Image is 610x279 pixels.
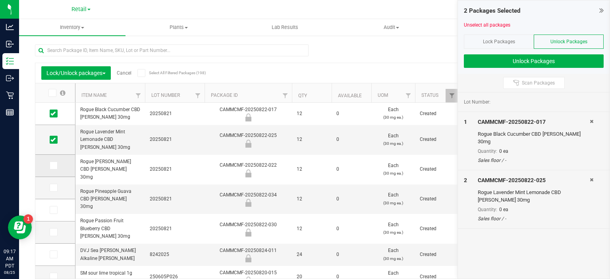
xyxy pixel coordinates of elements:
span: Each [376,106,410,121]
div: Newly Received [203,169,293,177]
div: Rogue Black Cucumber CBD [PERSON_NAME] 30mg [478,130,590,146]
span: 20250821 [150,110,200,117]
span: DVJ Sea [PERSON_NAME] Alkaline [PERSON_NAME] [80,247,140,262]
a: Qty [298,93,307,98]
inline-svg: Inventory [6,57,14,65]
span: Lock Packages [483,39,515,44]
p: (30 mg ea.) [376,229,410,236]
a: Filter [279,89,292,102]
span: Retail [71,6,87,13]
span: 20250821 [150,225,200,233]
iframe: Resource center unread badge [23,214,33,224]
a: Item Name [81,92,107,98]
span: Quantity: [478,207,497,212]
div: CAMMCMF-20250822-034 [203,191,293,207]
span: Created [420,251,454,258]
span: Created [420,136,454,143]
span: 12 [297,110,327,117]
span: 0 [336,136,367,143]
span: Created [420,225,454,233]
span: 0 [336,195,367,203]
span: 0 [336,225,367,233]
span: Plants [126,24,232,31]
iframe: Resource center [8,216,32,239]
inline-svg: Reports [6,108,14,116]
span: Rogue Lavender Mint Lemonade CBD [PERSON_NAME] 30mg [80,128,140,151]
span: Inventory [19,24,125,31]
span: 20250821 [150,195,200,203]
span: Each [376,162,410,177]
a: Available [338,93,362,98]
div: Newly Received [203,229,293,237]
a: Lab Results [232,19,338,36]
a: Unselect all packages [464,22,510,28]
p: (30 mg ea.) [376,169,410,177]
p: 09:17 AM PDT [4,248,15,269]
span: 12 [297,136,327,143]
p: 08/25 [4,269,15,275]
a: Audit [338,19,444,36]
span: 20250821 [150,165,200,173]
a: Filter [402,89,415,102]
span: 0 ea [499,207,508,212]
div: CAMMCMF-20250822-022 [203,162,293,177]
span: Each [376,247,410,262]
span: 12 [297,195,327,203]
span: Unlock Packages [550,39,587,44]
p: (30 mg ea.) [376,140,410,147]
span: Created [420,165,454,173]
span: 1 [464,119,467,125]
div: Sales floor / - [478,215,590,222]
input: Search Package ID, Item Name, SKU, Lot or Part Number... [35,44,309,56]
inline-svg: Outbound [6,74,14,82]
button: Scan Packages [503,77,565,89]
a: Inventory Counts [444,19,551,36]
div: Newly Received [203,140,293,148]
span: Lab Results [261,24,309,31]
span: 0 [336,251,367,258]
span: 12 [297,225,327,233]
inline-svg: Analytics [6,23,14,31]
div: Rogue Lavender Mint Lemonade CBD [PERSON_NAME] 30mg [478,189,590,204]
span: Rogue [PERSON_NAME] CBD [PERSON_NAME] 30mg [80,158,140,181]
span: Select All Filtered Packages (198) [149,71,189,75]
a: UOM [378,92,388,98]
span: 0 [336,110,367,117]
span: 8242025 [150,251,200,258]
div: CAMMCMF-20250822-030 [203,221,293,237]
span: Each [376,221,410,236]
div: Newly Received [203,199,293,207]
span: 20250821 [150,136,200,143]
span: Rogue Black Cucumber CBD [PERSON_NAME] 30mg [80,106,140,121]
button: Unlock Packages [464,54,604,68]
button: Lock/Unlock packages [41,66,111,80]
span: 2 [464,177,467,183]
div: CAMMCMF-20250822-017 [478,118,590,126]
span: Audit [338,24,444,31]
div: Newly Received [203,114,293,121]
span: Each [376,132,410,147]
span: Each [376,191,410,206]
span: Rogue Passion Fruit Blueberry CBD [PERSON_NAME] 30mg [80,217,140,240]
span: Scan Packages [522,80,555,86]
a: Status [421,92,438,98]
div: CAMMCMF-20250822-025 [203,132,293,147]
div: CAMMCMF-20250822-017 [203,106,293,121]
a: Plants [125,19,232,36]
span: Lock/Unlock packages [46,70,106,76]
div: Newly Received [203,254,293,262]
a: Package ID [211,92,238,98]
a: Filter [446,89,459,102]
span: Quantity: [478,148,497,154]
span: Created [420,110,454,117]
p: (30 mg ea.) [376,199,410,207]
span: 0 [336,165,367,173]
span: 24 [297,251,327,258]
span: 12 [297,165,327,173]
p: (30 mg ea.) [376,114,410,121]
span: Created [420,195,454,203]
span: 0 ea [499,148,508,154]
div: CAMMCMF-20250822-025 [478,176,590,185]
span: Rogue Pineapple Guava CBD [PERSON_NAME] 30mg [80,188,140,211]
